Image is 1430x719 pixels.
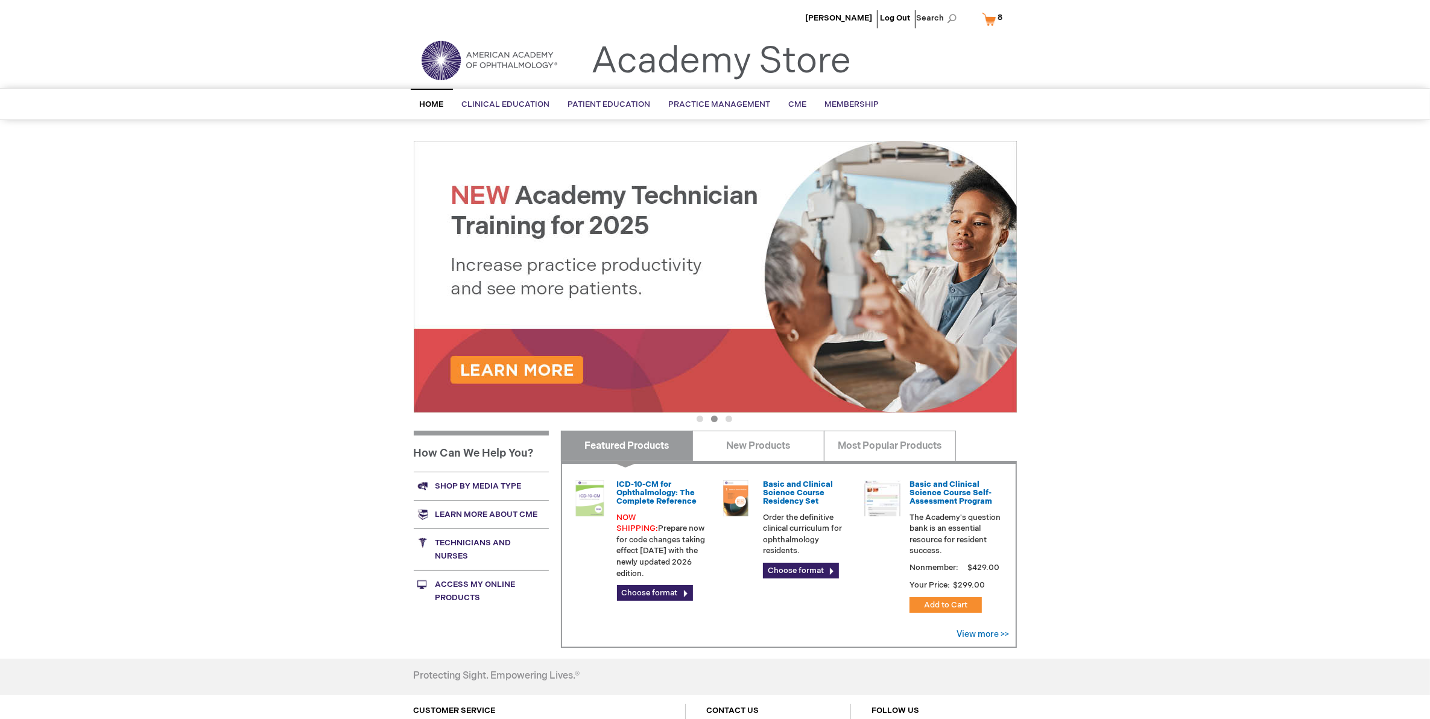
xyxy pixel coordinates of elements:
[910,560,958,575] strong: Nonmember:
[872,706,920,715] a: FOLLOW US
[692,431,824,461] a: New Products
[420,100,444,109] span: Home
[572,480,608,516] img: 0120008u_42.png
[763,563,839,578] a: Choose format
[617,585,693,601] a: Choose format
[763,480,833,507] a: Basic and Clinical Science Course Residency Set
[910,597,982,613] button: Add to Cart
[414,706,496,715] a: CUSTOMER SERVICE
[414,500,549,528] a: Learn more about CME
[979,8,1011,30] a: 8
[697,416,703,422] button: 1 of 3
[957,629,1010,639] a: View more >>
[617,512,709,579] p: Prepare now for code changes taking effect [DATE] with the newly updated 2026 edition.
[414,472,549,500] a: Shop by media type
[952,580,987,590] span: $299.00
[726,416,732,422] button: 3 of 3
[998,13,1003,22] span: 8
[881,13,911,23] a: Log Out
[462,100,550,109] span: Clinical Education
[568,100,651,109] span: Patient Education
[669,100,771,109] span: Practice Management
[864,480,900,516] img: bcscself_20.jpg
[966,563,1001,572] span: $429.00
[414,528,549,570] a: Technicians and nurses
[707,706,759,715] a: CONTACT US
[910,580,950,590] strong: Your Price:
[789,100,807,109] span: CME
[617,480,697,507] a: ICD-10-CM for Ophthalmology: The Complete Reference
[824,431,956,461] a: Most Popular Products
[917,6,963,30] span: Search
[910,480,992,507] a: Basic and Clinical Science Course Self-Assessment Program
[718,480,754,516] img: 02850963u_47.png
[414,671,580,682] h4: Protecting Sight. Empowering Lives.®
[592,40,852,83] a: Academy Store
[617,513,659,534] font: NOW SHIPPING:
[910,512,1001,557] p: The Academy's question bank is an essential resource for resident success.
[711,416,718,422] button: 2 of 3
[561,431,693,461] a: Featured Products
[924,600,967,610] span: Add to Cart
[825,100,879,109] span: Membership
[414,570,549,612] a: Access My Online Products
[806,13,873,23] a: [PERSON_NAME]
[414,431,549,472] h1: How Can We Help You?
[763,512,855,557] p: Order the definitive clinical curriculum for ophthalmology residents.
